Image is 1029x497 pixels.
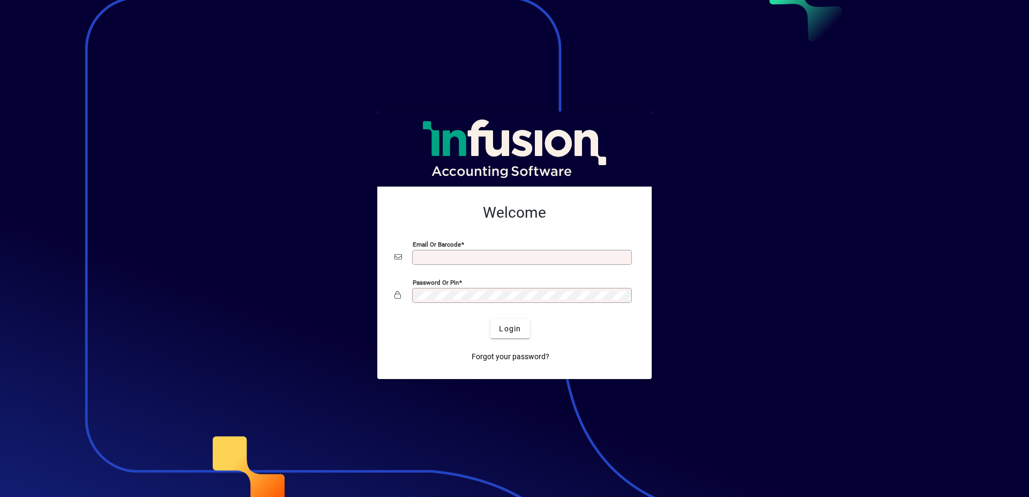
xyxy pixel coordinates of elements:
[472,351,549,362] span: Forgot your password?
[413,241,461,248] mat-label: Email or Barcode
[413,279,459,286] mat-label: Password or Pin
[394,204,635,222] h2: Welcome
[499,323,521,335] span: Login
[467,347,554,366] a: Forgot your password?
[490,319,530,338] button: Login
